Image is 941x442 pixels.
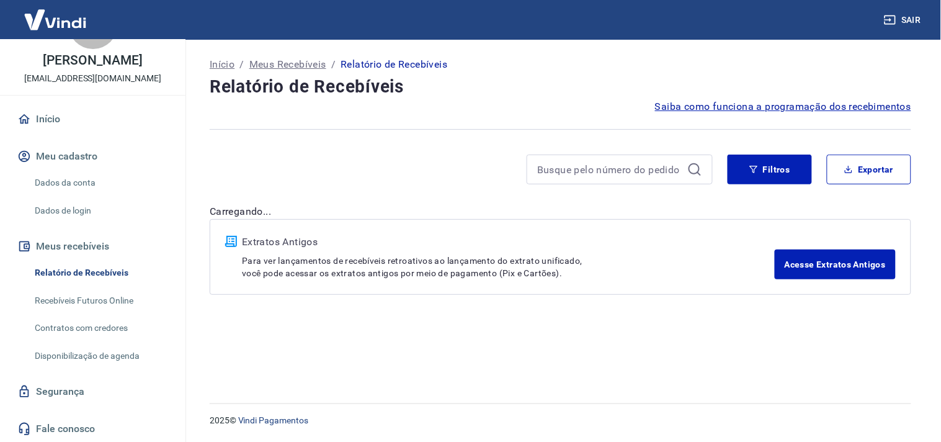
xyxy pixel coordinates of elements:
[15,106,171,133] a: Início
[249,57,326,72] a: Meus Recebíveis
[15,143,171,170] button: Meu cadastro
[728,155,812,184] button: Filtros
[827,155,911,184] button: Exportar
[210,414,911,427] p: 2025 ©
[43,54,142,67] p: [PERSON_NAME]
[242,235,775,250] p: Extratos Antigos
[537,160,682,179] input: Busque pelo número do pedido
[15,378,171,405] a: Segurança
[341,57,447,72] p: Relatório de Recebíveis
[30,198,171,223] a: Dados de login
[210,204,911,219] p: Carregando...
[655,99,911,114] a: Saiba como funciona a programação dos recebimentos
[331,57,336,72] p: /
[238,415,308,425] a: Vindi Pagamentos
[210,57,234,72] a: Início
[881,9,926,32] button: Sair
[30,315,171,341] a: Contratos com credores
[24,72,161,85] p: [EMAIL_ADDRESS][DOMAIN_NAME]
[30,260,171,286] a: Relatório de Recebíveis
[242,255,775,279] p: Para ver lançamentos de recebíveis retroativos ao lançamento do extrato unificado, você pode aces...
[775,250,896,279] a: Acesse Extratos Antigos
[30,288,171,313] a: Recebíveis Futuros Online
[15,1,96,38] img: Vindi
[30,343,171,369] a: Disponibilização de agenda
[239,57,244,72] p: /
[30,170,171,196] a: Dados da conta
[210,74,911,99] h4: Relatório de Recebíveis
[15,233,171,260] button: Meus recebíveis
[225,236,237,247] img: ícone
